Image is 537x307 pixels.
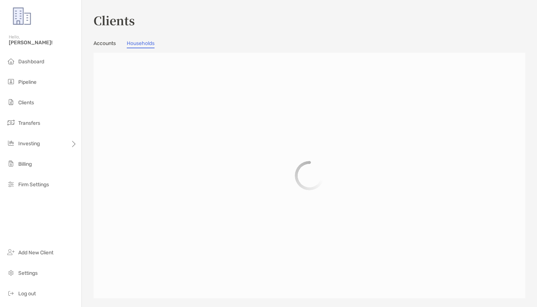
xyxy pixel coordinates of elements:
span: [PERSON_NAME]! [9,40,77,46]
span: Firm Settings [18,181,49,188]
span: Add New Client [18,250,53,256]
span: Settings [18,270,38,276]
span: Log out [18,291,36,297]
span: Pipeline [18,79,37,85]
span: Billing [18,161,32,167]
img: Zoe Logo [9,3,35,29]
h3: Clients [94,12,525,29]
img: transfers icon [7,118,15,127]
a: Households [127,40,155,48]
img: pipeline icon [7,77,15,86]
img: add_new_client icon [7,248,15,257]
img: investing icon [7,139,15,147]
img: settings icon [7,268,15,277]
img: clients icon [7,98,15,106]
span: Dashboard [18,59,44,65]
img: firm-settings icon [7,180,15,188]
img: logout icon [7,289,15,297]
img: billing icon [7,159,15,168]
span: Clients [18,100,34,106]
img: dashboard icon [7,57,15,65]
span: Transfers [18,120,40,126]
a: Accounts [94,40,116,48]
span: Investing [18,141,40,147]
